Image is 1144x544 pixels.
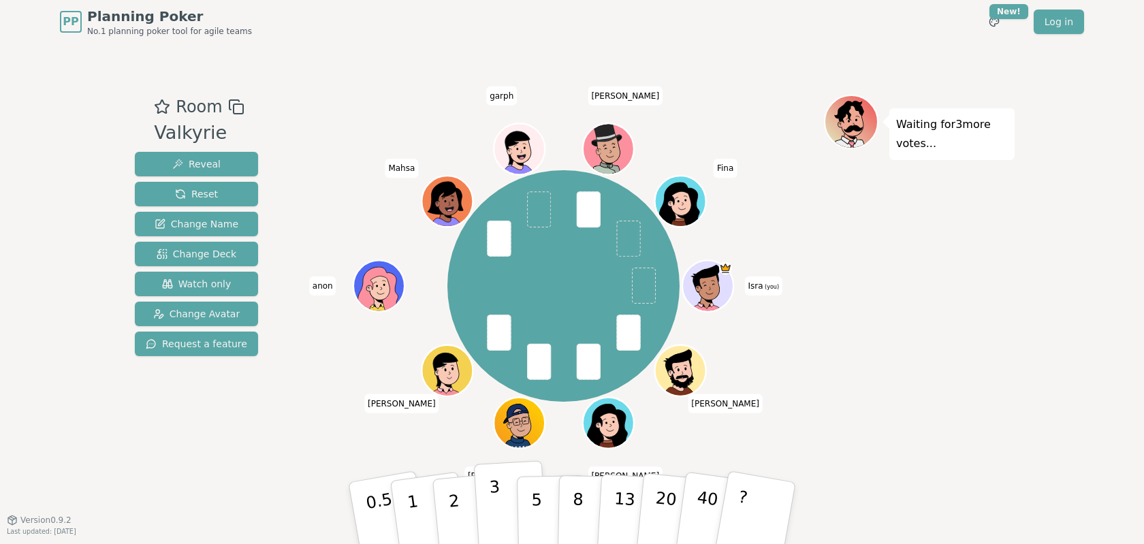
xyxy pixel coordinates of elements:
[135,302,258,326] button: Change Avatar
[714,159,737,178] span: Click to change your name
[87,7,252,26] span: Planning Poker
[135,272,258,296] button: Watch only
[7,528,76,535] span: Last updated: [DATE]
[60,7,252,37] a: PPPlanning PokerNo.1 planning poker tool for agile teams
[364,394,439,413] span: Click to change your name
[588,466,663,485] span: Click to change your name
[588,86,663,106] span: Click to change your name
[309,276,336,295] span: Click to change your name
[684,262,732,310] button: Click to change your avatar
[982,10,1006,34] button: New!
[172,157,221,171] span: Reveal
[154,95,170,119] button: Add as favourite
[175,187,218,201] span: Reset
[135,242,258,266] button: Change Deck
[744,276,782,295] span: Click to change your name
[87,26,252,37] span: No.1 planning poker tool for agile teams
[135,212,258,236] button: Change Name
[20,515,71,526] span: Version 0.9.2
[157,247,236,261] span: Change Deck
[154,119,244,147] div: Valkyrie
[153,307,240,321] span: Change Avatar
[486,86,517,106] span: Click to change your name
[135,182,258,206] button: Reset
[176,95,222,119] span: Room
[63,14,78,30] span: PP
[718,262,731,275] span: Isra is the host
[155,217,238,231] span: Change Name
[763,284,780,290] span: (you)
[896,115,1008,153] p: Waiting for 3 more votes...
[135,332,258,356] button: Request a feature
[146,337,247,351] span: Request a feature
[385,159,418,178] span: Click to change your name
[688,394,763,413] span: Click to change your name
[1034,10,1084,34] a: Log in
[162,277,232,291] span: Watch only
[7,515,71,526] button: Version0.9.2
[135,152,258,176] button: Reveal
[989,4,1028,19] div: New!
